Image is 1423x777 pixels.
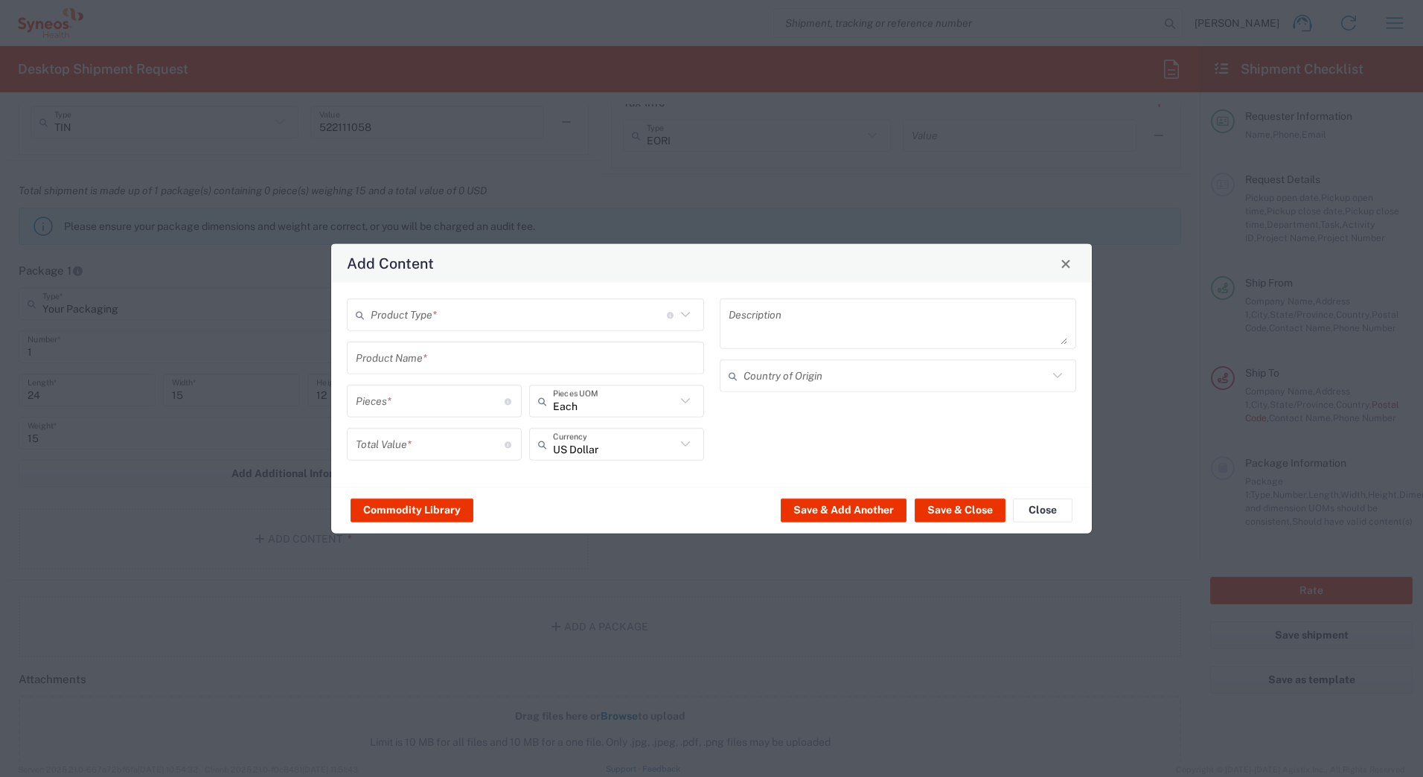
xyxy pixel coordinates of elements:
button: Save & Add Another [781,498,906,522]
button: Commodity Library [351,498,473,522]
button: Save & Close [915,498,1005,522]
button: Close [1055,253,1076,274]
h4: Add Content [347,252,434,274]
button: Close [1013,498,1072,522]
